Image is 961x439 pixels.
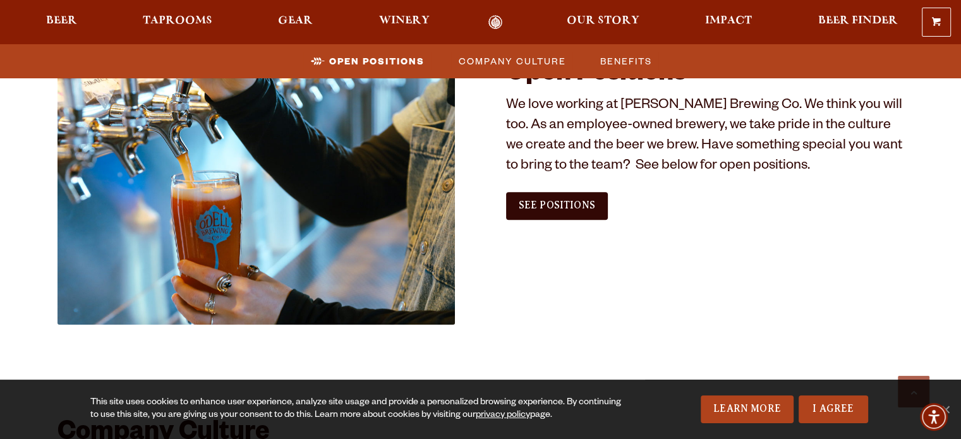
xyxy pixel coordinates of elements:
[600,52,652,70] span: Benefits
[920,403,948,431] div: Accessibility Menu
[705,16,752,26] span: Impact
[809,15,905,30] a: Beer Finder
[818,16,897,26] span: Beer Finder
[701,395,794,423] a: Learn More
[90,397,629,422] div: This site uses cookies to enhance user experience, analyze site usage and provide a personalized ...
[46,16,77,26] span: Beer
[898,376,929,407] a: Scroll to top
[270,15,321,30] a: Gear
[329,52,425,70] span: Open Positions
[451,52,572,70] a: Company Culture
[506,97,904,177] p: We love working at [PERSON_NAME] Brewing Co. We think you will too. As an employee-owned brewery,...
[371,15,438,30] a: Winery
[476,411,530,421] a: privacy policy
[472,15,519,30] a: Odell Home
[303,52,431,70] a: Open Positions
[278,16,313,26] span: Gear
[143,16,212,26] span: Taprooms
[57,60,456,325] img: Jobs_1
[135,15,221,30] a: Taprooms
[593,52,658,70] a: Benefits
[506,192,608,220] a: See Positions
[519,200,595,211] span: See Positions
[459,52,566,70] span: Company Culture
[38,15,85,30] a: Beer
[799,395,868,423] a: I Agree
[379,16,430,26] span: Winery
[567,16,639,26] span: Our Story
[697,15,760,30] a: Impact
[559,15,648,30] a: Our Story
